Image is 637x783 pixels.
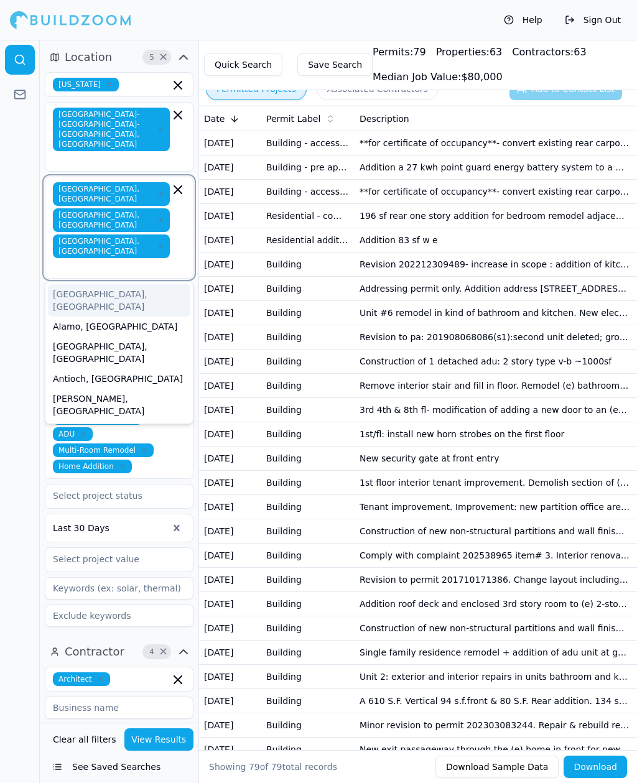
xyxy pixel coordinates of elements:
[199,544,261,568] td: [DATE]
[355,228,635,253] td: Addition 83 sf w e
[261,495,355,519] td: Building
[261,641,355,665] td: Building
[355,519,635,544] td: Construction of new non-structural partitions and wall finishes; installation of new flooring cei...
[261,422,355,447] td: Building
[355,131,635,155] td: **for certificate of occupancy**- convert existing rear carport to adu 330 sq ft (mech electrical...
[146,646,158,658] span: 4
[266,113,320,125] span: Permit Label
[355,301,635,325] td: Unit #6 remodel in kind of bathroom and kitchen. New electrical and plumbing throughout. Addition...
[498,10,549,30] button: Help
[199,350,261,374] td: [DATE]
[355,738,635,762] td: New exit passageway through the (e) home in front for new rear yard adu. May share the same drawi...
[355,495,635,519] td: Tenant improvement. Improvement: new partition office areas entry doors (not affact public right ...
[373,71,461,83] span: Median Job Value:
[199,495,261,519] td: [DATE]
[159,649,168,655] span: Clear Contractor filters
[199,471,261,495] td: [DATE]
[53,443,154,457] span: Multi-Room Remodel
[261,277,355,301] td: Building
[436,45,503,60] div: 63
[53,234,170,258] span: [GEOGRAPHIC_DATA], [GEOGRAPHIC_DATA]
[45,484,177,507] input: Select project status
[45,642,193,662] button: Contractor4Clear Contractor filters
[199,131,261,155] td: [DATE]
[199,422,261,447] td: [DATE]
[559,10,627,30] button: Sign Out
[355,447,635,471] td: New security gate at front entry
[199,641,261,665] td: [DATE]
[355,277,635,301] td: Addressing permit only. Addition address [STREET_ADDRESS] for the community garden space located ...
[261,204,355,228] td: Residential - combo
[45,697,193,719] input: Business name
[199,398,261,422] td: [DATE]
[435,756,559,778] button: Download Sample Data
[355,665,635,689] td: Unit 2: exterior and interior repairs in units bathroom and kitchen remodel. Exterior repairs to ...
[50,728,119,751] button: Clear all filters
[355,398,635,422] td: 3rd 4th & 8th fl- modification of adding a new door to an (e) storage room at public elevator lobby
[355,713,635,738] td: Minor revision to permit 202303083244. Repair & rebuild rear wall. Addition bench & screen to cov...
[355,568,635,592] td: Revision to permit 201710171386. Change layout including stairs and retaining walls and guards at...
[261,180,355,204] td: Building - accessory dwelling unit
[199,568,261,592] td: [DATE]
[45,281,193,424] div: Suggestions
[199,374,261,398] td: [DATE]
[204,53,282,76] button: Quick Search
[53,427,93,441] span: ADU
[199,665,261,689] td: [DATE]
[199,277,261,301] td: [DATE]
[355,374,635,398] td: Remove interior stair and fill in floor. Remodel (e) bathroom as primary bathroom and addition cl...
[199,592,261,616] td: [DATE]
[261,253,355,277] td: Building
[261,713,355,738] td: Building
[355,616,635,641] td: Construction of new non-structural partitions and wall finishes; installation of new flooring cei...
[355,592,635,616] td: Addition roof deck and enclosed 3rd story room to (e) 2-story home. Addition 2 horizontal extensi...
[355,204,635,228] td: 196 sf rear one story addition for bedroom remodel adjacent existing bathroom remodel lower level...
[249,762,260,772] span: 79
[261,568,355,592] td: Building
[261,665,355,689] td: Building
[261,519,355,544] td: Building
[436,46,490,58] span: Properties:
[373,46,413,58] span: Permits:
[373,70,503,85] div: $ 80,000
[261,738,355,762] td: Building
[53,182,170,206] span: [GEOGRAPHIC_DATA], [GEOGRAPHIC_DATA]
[261,155,355,180] td: Building - pre application
[355,422,635,447] td: 1st/fl: install new horn strobes on the first floor
[48,284,190,317] div: [GEOGRAPHIC_DATA], [GEOGRAPHIC_DATA]
[48,317,190,336] div: Alamo, [GEOGRAPHIC_DATA]
[261,689,355,713] td: Building
[45,548,177,570] input: Select project value
[45,577,193,600] input: Keywords (ex: solar, thermal)
[355,641,635,665] td: Single family residence remodel + addition of adu unit at ground level. Vertical addition to addi...
[199,301,261,325] td: [DATE]
[360,113,409,125] span: Description
[45,756,193,778] button: See Saved Searches
[48,389,190,421] div: [PERSON_NAME], [GEOGRAPHIC_DATA]
[53,78,119,91] span: [US_STATE]
[199,204,261,228] td: [DATE]
[512,46,574,58] span: Contractors:
[48,369,190,389] div: Antioch, [GEOGRAPHIC_DATA]
[124,728,194,751] button: View Results
[199,738,261,762] td: [DATE]
[209,761,337,773] div: Showing of total records
[53,460,132,473] span: Home Addition
[355,689,635,713] td: A 610 S.F. Vertical 94 s.f.front & 80 S.F. Rear addition. 134 sq. Ft. Of (e) garage to convert to...
[45,605,193,627] input: Exclude keywords
[261,325,355,350] td: Building
[261,228,355,253] td: Residential additions
[199,180,261,204] td: [DATE]
[355,180,635,204] td: **for certificate of occupancy**- convert existing rear carport to adu 330 sq ft (mech electrical...
[355,325,635,350] td: Revision to pa: 201908068086(s1):second unit deleted; ground fl renovation for a family room & fu...
[261,616,355,641] td: Building
[261,471,355,495] td: Building
[261,544,355,568] td: Building
[512,45,586,60] div: 63
[261,374,355,398] td: Building
[373,45,426,60] div: 79
[53,672,110,686] span: Architect
[65,49,112,66] span: Location
[53,108,170,151] span: [GEOGRAPHIC_DATA]-[GEOGRAPHIC_DATA]-[GEOGRAPHIC_DATA], [GEOGRAPHIC_DATA]
[355,544,635,568] td: Comply with complaint 202538965 item# 3. Interior renovations to 6 units: 104 202 302 304 402 and...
